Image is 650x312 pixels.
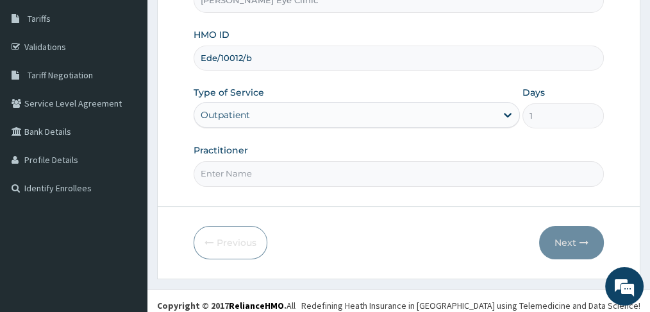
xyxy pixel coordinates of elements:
span: Tariffs [28,13,51,24]
button: Next [539,226,604,259]
a: RelianceHMO [229,300,284,311]
img: d_794563401_company_1708531726252_794563401 [24,64,52,96]
label: Days [522,86,545,99]
span: We're online! [74,82,177,211]
label: Type of Service [194,86,264,99]
label: Practitioner [194,144,248,157]
strong: Copyright © 2017 . [157,300,287,311]
div: Outpatient [201,108,250,121]
button: Previous [194,226,267,259]
textarea: Type your message and hit 'Enter' [6,190,244,235]
div: Minimize live chat window [210,6,241,37]
input: Enter HMO ID [194,46,603,71]
label: HMO ID [194,28,229,41]
div: Chat with us now [67,72,215,89]
span: Tariff Negotiation [28,69,93,81]
div: Redefining Heath Insurance in [GEOGRAPHIC_DATA] using Telemedicine and Data Science! [301,299,640,312]
input: Enter Name [194,161,603,186]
